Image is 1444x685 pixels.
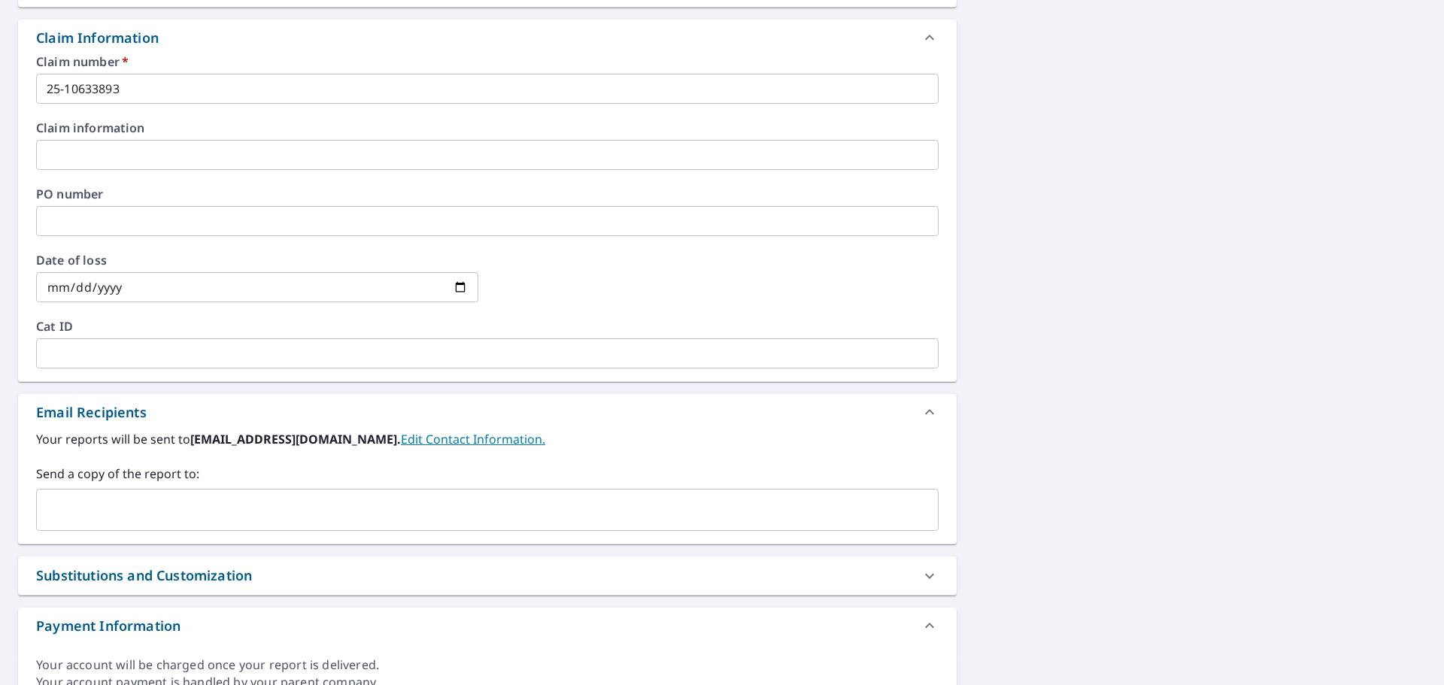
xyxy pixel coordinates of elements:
[36,565,252,586] div: Substitutions and Customization
[36,254,478,266] label: Date of loss
[18,20,957,56] div: Claim Information
[36,56,939,68] label: Claim number
[18,556,957,595] div: Substitutions and Customization
[18,608,957,644] div: Payment Information
[36,122,939,134] label: Claim information
[36,188,939,200] label: PO number
[36,616,180,636] div: Payment Information
[36,320,939,332] label: Cat ID
[401,431,545,447] a: EditContactInfo
[36,402,147,423] div: Email Recipients
[36,465,939,483] label: Send a copy of the report to:
[190,431,401,447] b: [EMAIL_ADDRESS][DOMAIN_NAME].
[36,656,939,674] div: Your account will be charged once your report is delivered.
[36,28,159,48] div: Claim Information
[36,430,939,448] label: Your reports will be sent to
[18,394,957,430] div: Email Recipients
